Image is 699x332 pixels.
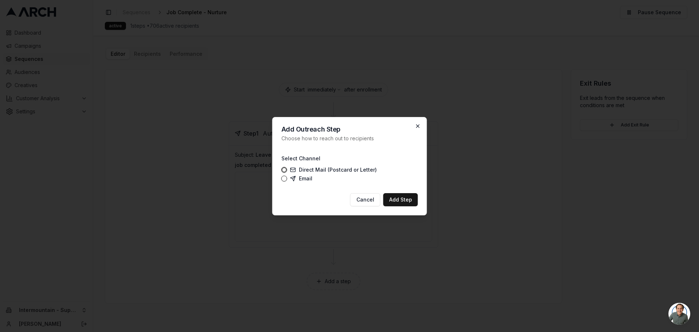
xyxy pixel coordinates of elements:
p: Choose how to reach out to recipients [281,135,418,142]
label: Direct Mail (Postcard or Letter) [290,167,377,173]
button: Add Step [383,193,418,206]
label: Email [290,176,312,181]
h2: Add Outreach Step [281,126,418,133]
button: Cancel [350,193,380,206]
label: Select Channel [281,155,320,161]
